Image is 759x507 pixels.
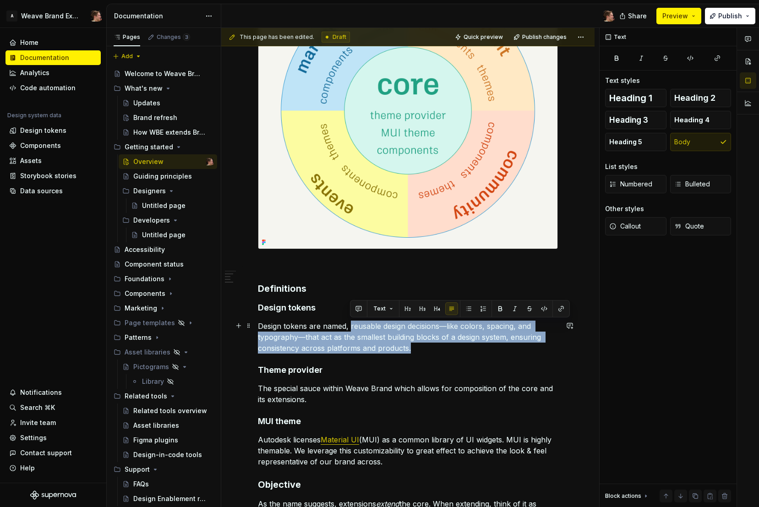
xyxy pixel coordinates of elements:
div: Welcome to Weave Brand Extended [125,69,200,78]
div: Changes [157,33,190,41]
h3: Objective [258,478,558,491]
img: Alexis Morin [603,11,614,22]
span: Add [121,53,133,60]
a: Documentation [5,50,101,65]
span: 3 [183,33,190,41]
div: FAQs [133,480,149,489]
button: Add [110,50,144,63]
a: FAQs [119,477,217,491]
button: Numbered [605,175,666,193]
span: Heading 1 [609,93,652,103]
div: Storybook stories [20,171,76,180]
span: Preview [662,11,688,21]
button: Heading 4 [670,111,732,129]
div: Page tree [110,66,217,506]
a: Design-in-code tools [119,447,217,462]
p: Design tokens are named, reusable design decisions—like colors, spacing, and typography—that act ... [258,321,558,354]
span: Quote [674,222,704,231]
div: Marketing [125,304,157,313]
div: Patterns [110,330,217,345]
div: Getting started [125,142,173,152]
div: Brand refresh [133,113,177,122]
div: Home [20,38,38,47]
h3: Definitions [258,282,558,295]
div: Weave Brand Extended [21,11,80,21]
div: Design system data [7,112,61,119]
span: Publish changes [522,33,567,41]
div: Design-in-code tools [133,450,202,459]
span: This page has been edited. [240,33,314,41]
a: Settings [5,431,101,445]
a: Figma plugins [119,433,217,447]
div: Support [125,465,150,474]
a: Invite team [5,415,101,430]
span: Publish [718,11,742,21]
div: Updates [133,98,160,108]
a: Asset libraries [119,418,217,433]
div: Guiding principles [133,172,192,181]
button: Quick preview [452,31,507,44]
button: Callout [605,217,666,235]
div: Related tools [125,392,167,401]
span: Heading 3 [609,115,648,125]
h4: Design tokens [258,302,558,313]
button: Publish [705,8,755,24]
a: Design tokens [5,123,101,138]
a: Welcome to Weave Brand Extended [110,66,217,81]
div: Asset libraries [125,348,170,357]
div: Other styles [605,204,644,213]
div: Asset libraries [133,421,179,430]
div: Untitled page [142,230,186,240]
a: How WBE extends Brand [119,125,217,140]
a: Supernova Logo [30,491,76,500]
div: Contact support [20,448,72,458]
a: Assets [5,153,101,168]
div: Design Enablement requests [133,494,209,503]
span: Heading 5 [609,137,642,147]
span: Quick preview [464,33,503,41]
div: A [6,11,17,22]
button: Heading 3 [605,111,666,129]
div: Page templates [125,318,175,327]
div: Asset libraries [110,345,217,360]
div: Pages [114,33,140,41]
button: Heading 1 [605,89,666,107]
span: Numbered [609,180,652,189]
div: Marketing [110,301,217,316]
div: Foundations [110,272,217,286]
h4: Theme provider [258,365,558,376]
h4: MUI theme [258,416,558,427]
button: Help [5,461,101,475]
a: Design Enablement requests [119,491,217,506]
div: Support [110,462,217,477]
div: How WBE extends Brand [133,128,209,137]
div: Developers [119,213,217,228]
div: Foundations [125,274,164,283]
a: Accessibility [110,242,217,257]
a: Code automation [5,81,101,95]
a: Updates [119,96,217,110]
button: Bulleted [670,175,732,193]
div: Components [110,286,217,301]
div: Component status [125,260,184,269]
div: Code automation [20,83,76,93]
a: Untitled page [127,228,217,242]
div: Designers [119,184,217,198]
div: Documentation [114,11,201,21]
div: Documentation [20,53,69,62]
button: Search ⌘K [5,400,101,415]
div: Search ⌘K [20,403,55,412]
span: Heading 4 [674,115,710,125]
span: Bulleted [674,180,710,189]
div: Analytics [20,68,49,77]
a: Related tools overview [119,403,217,418]
span: Draft [333,33,346,41]
div: Untitled page [142,201,186,210]
button: Text [369,302,397,315]
a: Home [5,35,101,50]
div: What's new [125,84,163,93]
button: Heading 2 [670,89,732,107]
a: Analytics [5,65,101,80]
span: Heading 2 [674,93,715,103]
button: Quote [670,217,732,235]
